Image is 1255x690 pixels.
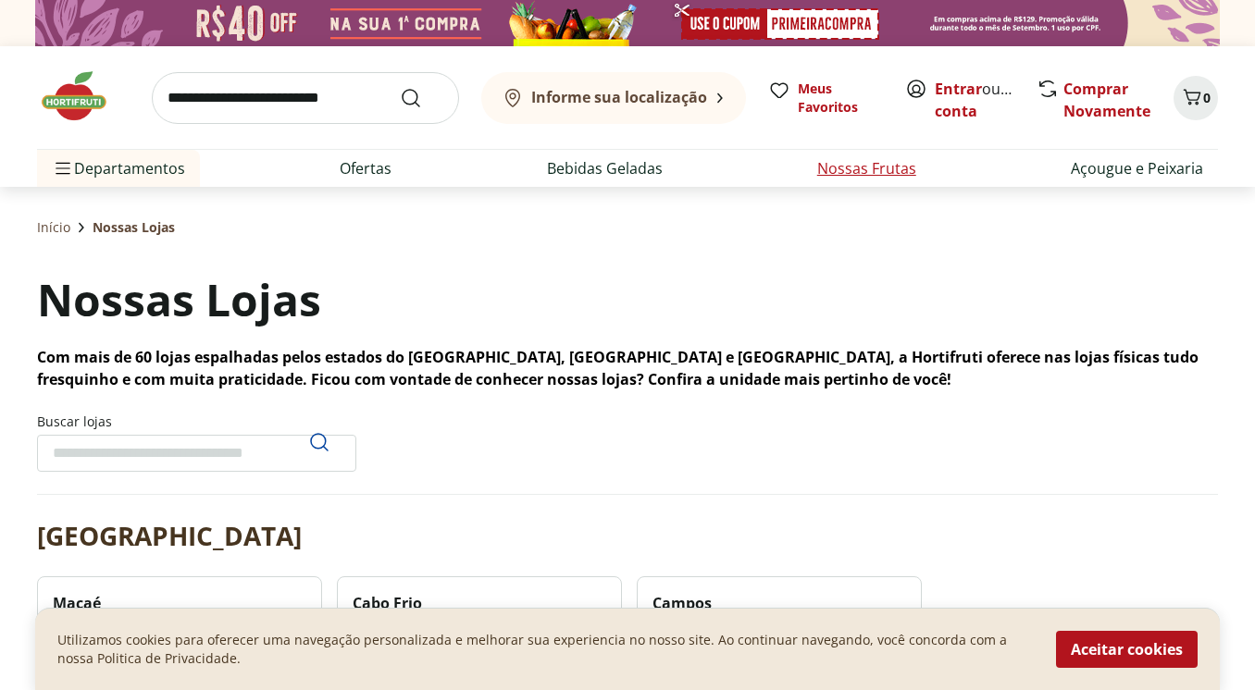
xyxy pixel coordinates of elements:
[652,592,712,614] h2: Campos
[1071,157,1203,179] a: Açougue e Peixaria
[37,218,70,237] a: Início
[52,146,185,191] span: Departamentos
[481,72,746,124] button: Informe sua localização
[1203,89,1211,106] span: 0
[297,420,342,464] button: Pesquisar
[935,79,1037,121] a: Criar conta
[1056,631,1198,668] button: Aceitar cookies
[768,80,883,117] a: Meus Favoritos
[52,146,74,191] button: Menu
[37,517,302,554] h2: [GEOGRAPHIC_DATA]
[817,157,916,179] a: Nossas Frutas
[935,78,1017,122] span: ou
[400,87,444,109] button: Submit Search
[1174,76,1218,120] button: Carrinho
[57,631,1034,668] p: Utilizamos cookies para oferecer uma navegação personalizada e melhorar sua experiencia no nosso ...
[531,87,707,107] b: Informe sua localização
[37,268,321,331] h1: Nossas Lojas
[37,346,1218,390] p: Com mais de 60 lojas espalhadas pelos estados do [GEOGRAPHIC_DATA], [GEOGRAPHIC_DATA] e [GEOGRAPH...
[37,435,356,472] input: Buscar lojasPesquisar
[53,592,101,614] h2: Macaé
[37,413,356,472] label: Buscar lojas
[93,218,175,237] span: Nossas Lojas
[152,72,459,124] input: search
[935,79,982,99] a: Entrar
[340,157,391,179] a: Ofertas
[353,592,422,614] h2: Cabo Frio
[798,80,883,117] span: Meus Favoritos
[547,157,663,179] a: Bebidas Geladas
[37,68,130,124] img: Hortifruti
[1063,79,1150,121] a: Comprar Novamente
